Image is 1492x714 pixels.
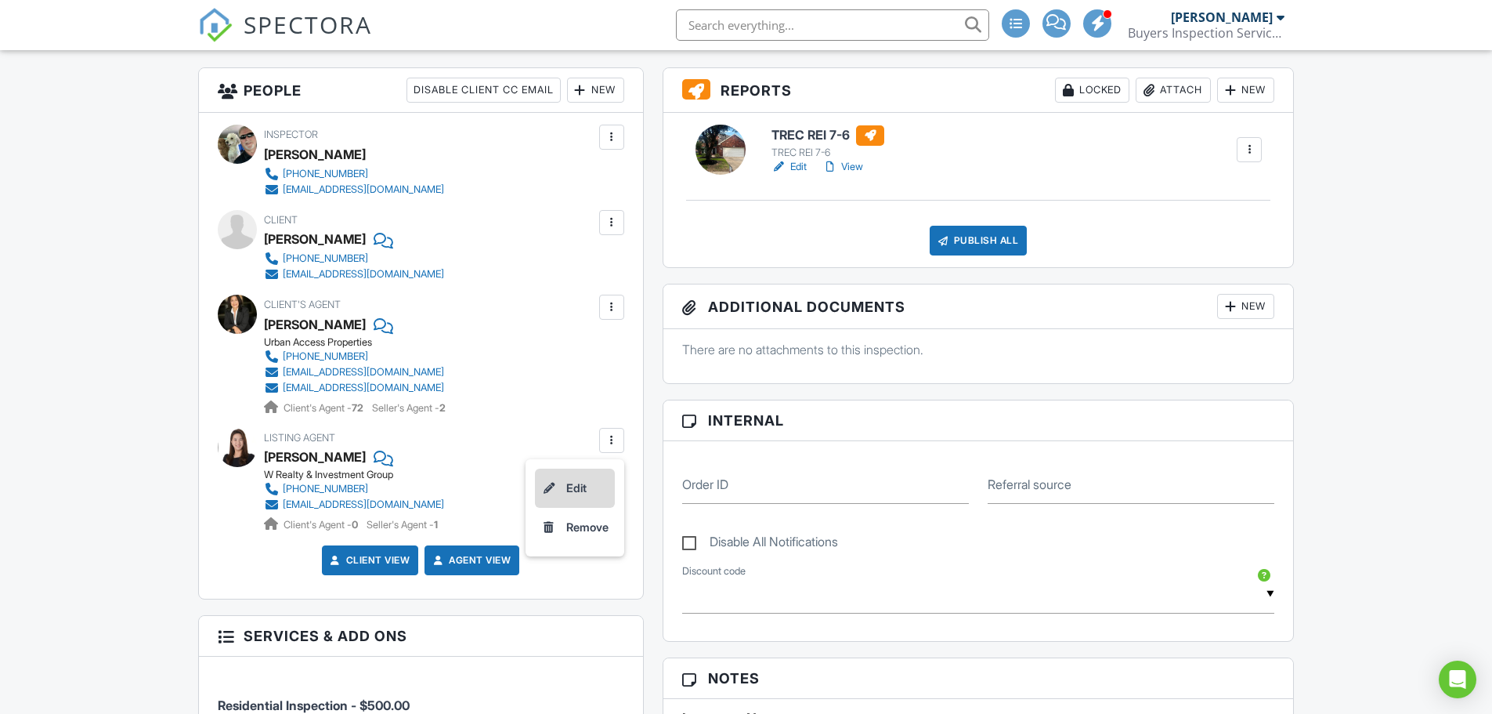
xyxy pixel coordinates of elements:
div: Attach [1136,78,1211,103]
span: Inspector [264,129,318,140]
div: Urban Access Properties [264,336,457,349]
a: [PERSON_NAME] [264,445,366,469]
h3: Notes [663,658,1294,699]
a: [EMAIL_ADDRESS][DOMAIN_NAME] [264,497,444,513]
div: Disable Client CC Email [406,78,561,103]
a: TREC REI 7-6 TREC REI 7-6 [771,125,884,160]
a: [PHONE_NUMBER] [264,349,444,364]
span: Client [264,214,298,226]
span: Client's Agent - [284,402,366,414]
a: [PERSON_NAME] [264,313,366,336]
strong: 2 [439,402,446,414]
a: View [822,159,863,175]
div: [EMAIL_ADDRESS][DOMAIN_NAME] [283,183,444,196]
div: [EMAIL_ADDRESS][DOMAIN_NAME] [283,382,444,394]
div: [PHONE_NUMBER] [283,350,368,363]
a: [PHONE_NUMBER] [264,251,444,266]
a: Remove [535,508,615,547]
div: [PHONE_NUMBER] [283,483,368,495]
div: Locked [1055,78,1129,103]
a: Edit [535,469,615,508]
div: [PHONE_NUMBER] [283,168,368,180]
div: [PHONE_NUMBER] [283,252,368,265]
h3: Internal [663,400,1294,441]
div: [PERSON_NAME] [264,143,366,166]
div: Publish All [930,226,1028,256]
div: New [567,78,624,103]
strong: 72 [352,402,363,414]
div: New [1217,78,1274,103]
a: [EMAIL_ADDRESS][DOMAIN_NAME] [264,182,444,198]
span: Listing Agent [264,432,335,444]
h3: People [199,68,643,113]
div: W Realty & Investment Group [264,469,457,481]
div: [PERSON_NAME] [1171,9,1273,25]
div: Open Intercom Messenger [1439,661,1476,698]
span: SPECTORA [244,8,372,41]
div: TREC REI 7-6 [771,147,884,159]
a: [PHONE_NUMBER] [264,166,444,182]
h3: Additional Documents [663,285,1294,329]
a: [PHONE_NUMBER] [264,481,444,497]
input: Search everything... [676,9,989,41]
div: Buyers Inspection Services [1128,25,1284,41]
span: Client's Agent - [284,519,360,531]
div: [EMAIL_ADDRESS][DOMAIN_NAME] [283,366,444,379]
a: [EMAIL_ADDRESS][DOMAIN_NAME] [264,380,444,396]
h6: TREC REI 7-6 [771,125,884,146]
span: Residential Inspection - $500.00 [218,698,410,713]
p: There are no attachments to this inspection. [682,341,1275,358]
a: Client View [327,553,410,568]
a: Agent View [430,553,511,568]
h3: Services & Add ons [199,616,643,657]
a: [EMAIL_ADDRESS][DOMAIN_NAME] [264,364,444,380]
a: SPECTORA [198,21,372,54]
span: Seller's Agent - [367,519,438,531]
a: [EMAIL_ADDRESS][DOMAIN_NAME] [264,266,444,282]
strong: 0 [352,519,358,531]
span: Client's Agent [264,299,341,310]
div: [PERSON_NAME] [264,227,366,251]
div: [EMAIL_ADDRESS][DOMAIN_NAME] [283,498,444,511]
div: [EMAIL_ADDRESS][DOMAIN_NAME] [283,268,444,281]
img: The Best Home Inspection Software - Spectora [198,8,233,42]
h3: Reports [663,68,1294,113]
span: Seller's Agent - [372,402,446,414]
label: Referral source [988,476,1071,493]
label: Order ID [682,476,728,493]
div: New [1217,294,1274,319]
label: Disable All Notifications [682,535,838,554]
label: Discount code [682,564,746,578]
a: Edit [771,159,807,175]
strong: 1 [434,519,438,531]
